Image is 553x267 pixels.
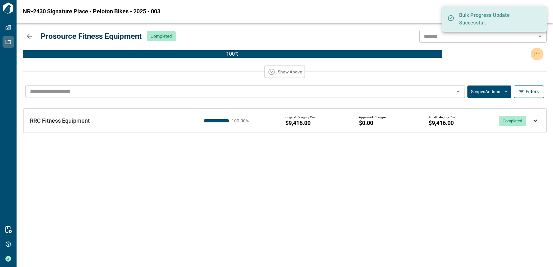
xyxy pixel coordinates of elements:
[23,109,546,133] div: RRC Fitness Equipment100.00%Original Category Cost$9,416.00Approved Changes$0.00Total Category Co...
[150,34,172,39] span: Completed
[459,11,535,27] p: Bulk Progress Update Successful.
[467,86,511,98] button: ScopesActions
[359,120,373,126] span: $0.00
[429,120,454,126] span: $9,416.00
[23,50,442,58] p: 100 %
[454,87,463,96] button: Open
[41,32,142,41] span: Prosource Fitness Equipment
[23,8,160,15] span: NR-2430 Signature Place - Peloton Bikes - 2025 - 003
[23,50,442,58] div: Completed & To be Invoiced $9416 (100%)
[533,120,537,122] img: expand
[359,115,386,119] span: Approved Changes
[499,119,526,123] span: Completed
[534,50,540,58] p: PF
[531,245,547,261] iframe: Intercom live chat
[30,117,90,124] span: RRC Fitness Equipment
[429,115,456,119] span: Total Category Cost
[232,119,251,123] span: 100.00 %
[535,32,544,41] button: Open
[285,120,311,126] span: $9,416.00
[285,115,317,119] span: Original Category Cost
[514,86,544,98] button: Filters
[526,88,539,95] span: Filters
[264,65,305,78] button: Show Above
